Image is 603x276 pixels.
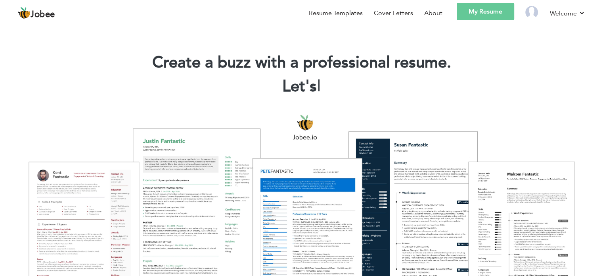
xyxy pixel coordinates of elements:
[18,7,55,19] a: Jobee
[309,8,363,18] a: Resume Templates
[12,52,591,73] h1: Create a buzz with a professional resume.
[525,6,538,19] img: Profile Img
[550,8,585,18] a: Welcome
[12,76,591,97] h2: Let's
[457,3,514,20] a: My Resume
[317,75,321,97] span: |
[374,8,413,18] a: Cover Letters
[31,10,55,19] span: Jobee
[424,8,442,18] a: About
[18,7,31,19] img: jobee.io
